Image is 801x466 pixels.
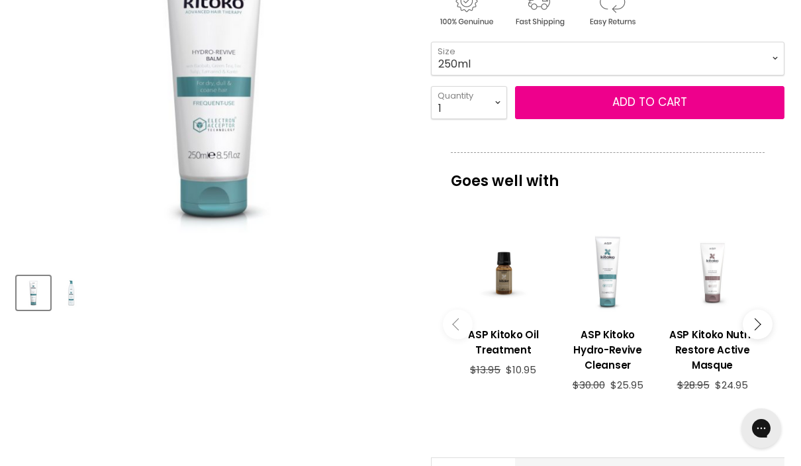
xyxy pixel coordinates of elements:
span: $30.00 [573,378,605,392]
button: ASP Kitoko Hydro-Revive Balm [17,276,50,310]
button: Add to cart [515,86,784,119]
a: View product:ASP Kitoko Oil Treatment [457,317,549,364]
span: $25.95 [610,378,643,392]
span: $24.95 [715,378,748,392]
p: Goes well with [451,152,765,196]
a: View product:ASP Kitoko Hydro-Revive Cleanser [562,317,653,379]
button: ASP Kitoko Hydro-Revive Balm [54,276,88,310]
div: Product thumbnails [15,272,414,310]
select: Quantity [431,86,507,119]
h3: ASP Kitoko Oil Treatment [457,327,549,357]
h3: ASP Kitoko Nutri-Restore Active Masque [667,327,758,373]
h3: ASP Kitoko Hydro-Revive Cleanser [562,327,653,373]
span: $28.95 [677,378,710,392]
span: $10.95 [506,363,536,377]
iframe: Gorgias live chat messenger [735,404,788,453]
img: ASP Kitoko Hydro-Revive Balm [56,277,87,308]
img: ASP Kitoko Hydro-Revive Balm [18,277,49,308]
span: $13.95 [470,363,500,377]
a: View product:ASP Kitoko Nutri-Restore Active Masque [667,317,758,379]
